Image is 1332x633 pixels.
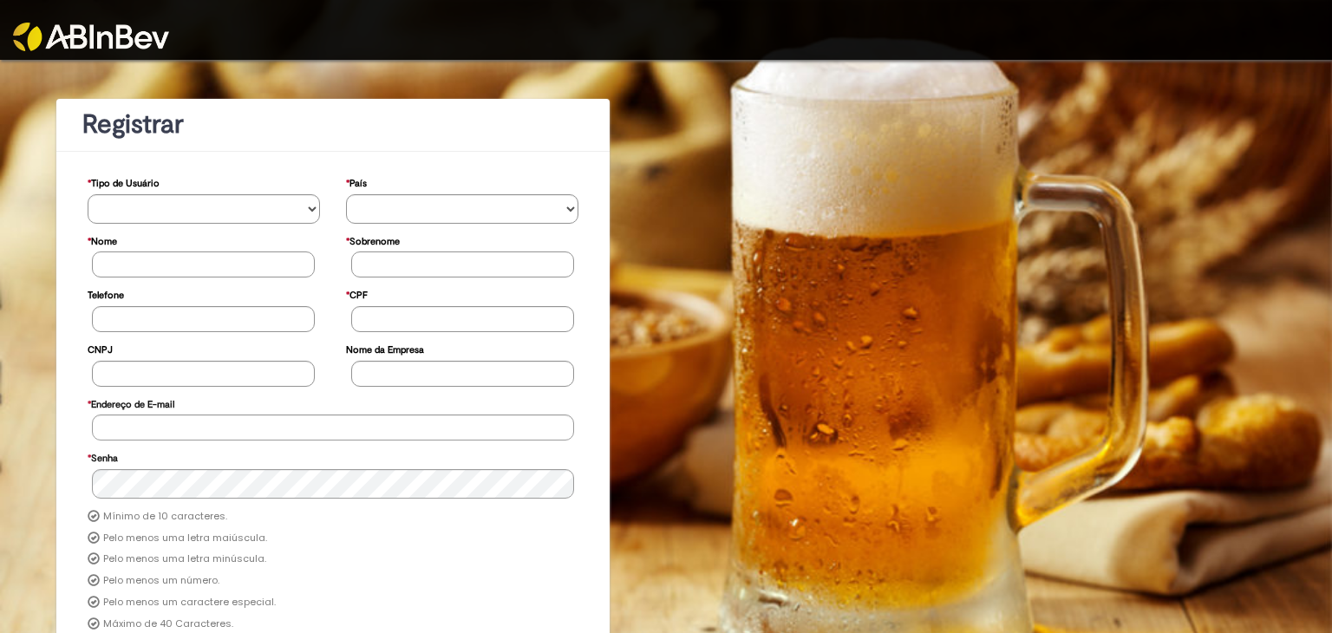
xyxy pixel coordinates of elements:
[13,23,169,51] img: ABInbev-white.png
[103,532,267,545] label: Pelo menos uma letra maiúscula.
[103,574,219,588] label: Pelo menos um número.
[103,552,266,566] label: Pelo menos uma letra minúscula.
[346,227,400,252] label: Sobrenome
[103,510,227,524] label: Mínimo de 10 caracteres.
[346,336,424,361] label: Nome da Empresa
[82,110,584,139] h1: Registrar
[103,596,276,610] label: Pelo menos um caractere especial.
[88,390,174,415] label: Endereço de E-mail
[88,444,118,469] label: Senha
[88,281,124,306] label: Telefone
[88,169,160,194] label: Tipo de Usuário
[88,336,113,361] label: CNPJ
[346,281,368,306] label: CPF
[103,617,233,631] label: Máximo de 40 Caracteres.
[346,169,367,194] label: País
[88,227,117,252] label: Nome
